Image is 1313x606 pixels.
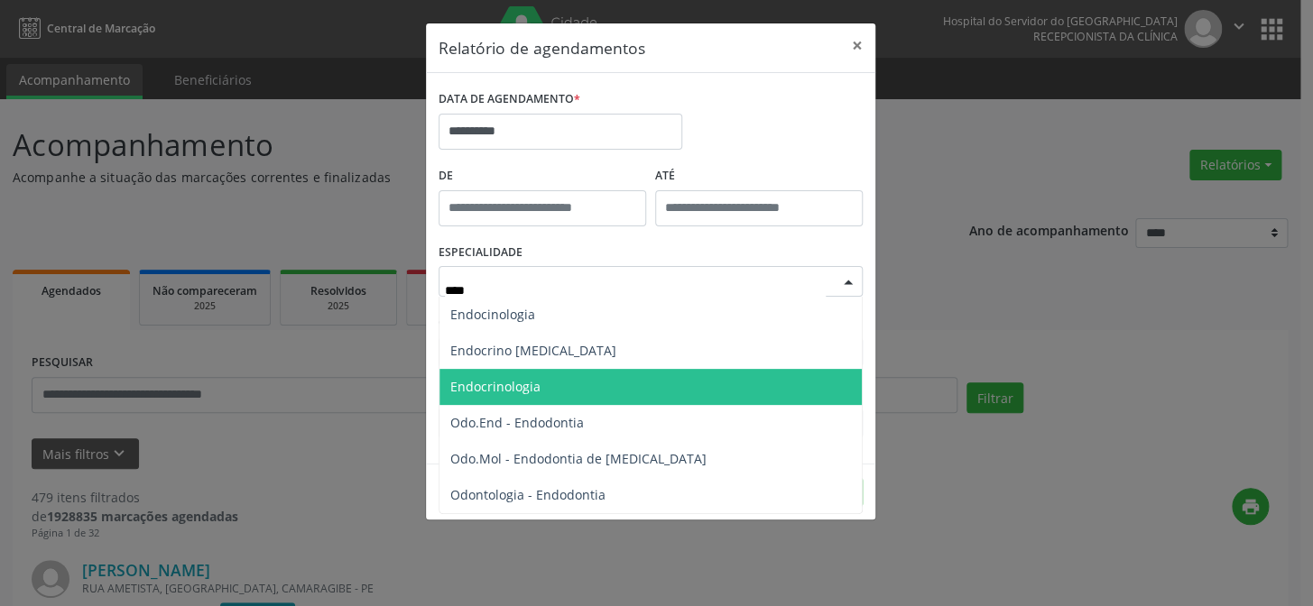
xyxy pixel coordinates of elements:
span: Odo.End - Endodontia [450,414,584,431]
span: Endocrino [MEDICAL_DATA] [450,342,616,359]
label: DATA DE AGENDAMENTO [439,86,580,114]
span: Odontologia - Endodontia [450,486,606,503]
label: De [439,162,646,190]
span: Endocrinologia [450,378,541,395]
span: Odo.Mol - Endodontia de [MEDICAL_DATA] [450,450,707,467]
button: Close [839,23,875,68]
span: Endocinologia [450,306,535,323]
h5: Relatório de agendamentos [439,36,645,60]
label: ESPECIALIDADE [439,239,522,267]
label: ATÉ [655,162,863,190]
